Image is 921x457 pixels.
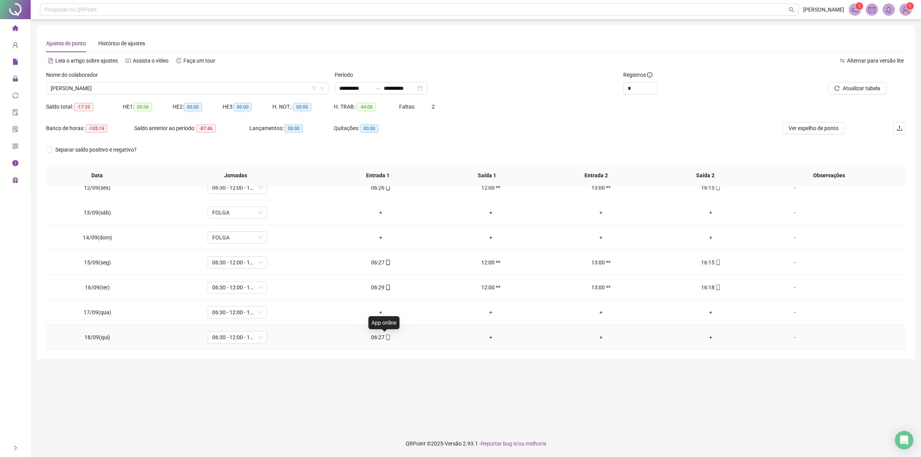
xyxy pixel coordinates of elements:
[772,183,817,192] div: -
[852,6,858,13] span: notification
[772,283,817,292] div: -
[782,122,845,134] button: Ver espelho de ponto
[46,102,123,111] div: Saldo total:
[83,234,112,241] span: 14/09(dom)
[173,102,223,111] div: HE 2:
[332,308,430,317] div: +
[12,55,18,71] span: file
[442,333,540,342] div: +
[834,86,840,91] span: reload
[85,284,110,290] span: 16/09(ter)
[385,335,391,340] span: mobile
[184,103,202,111] span: 00:00
[772,333,817,342] div: -
[368,316,399,329] div: App online
[334,124,411,133] div: Quitações:
[223,102,272,111] div: HE 3:
[906,2,914,10] sup: Atualize o seu contato no menu Meus Dados
[442,308,540,317] div: +
[125,58,131,63] span: youtube
[134,124,249,133] div: Saldo anterior ao período:
[98,40,145,46] span: Histórico de ajustes
[12,140,18,155] span: qrcode
[442,208,540,217] div: +
[772,208,817,217] div: -
[896,125,903,131] span: upload
[772,308,817,317] div: -
[332,258,430,267] div: 06:27
[12,123,18,138] span: solution
[74,103,93,111] span: -17:33
[552,233,650,242] div: +
[332,233,430,242] div: +
[46,124,134,133] div: Banco de horas:
[212,207,262,218] span: FOLGA
[855,2,863,10] sup: 1
[662,333,760,342] div: +
[868,6,875,13] span: mail
[212,232,262,243] span: FOLGA
[285,124,303,133] span: 00:00
[900,4,911,15] img: 39591
[432,104,435,110] span: 2
[662,258,760,267] div: 16:15
[123,102,173,111] div: HE 1:
[858,3,861,9] span: 1
[320,86,324,91] span: down
[375,85,381,91] span: to
[442,233,540,242] div: +
[133,58,168,64] span: Assista o vídeo
[772,258,817,267] div: -
[12,21,18,37] span: home
[385,260,391,265] span: mobile
[46,71,103,79] label: Nome do colaborador
[52,145,140,154] span: Separar saldo positivo e negativo?
[84,259,111,266] span: 15/09(seg)
[212,182,262,193] span: 06:30 - 12:00 - 13:00 - 16:18
[843,84,880,92] span: Atualizar tabela
[324,165,432,186] th: Entrada 1
[651,165,760,186] th: Saída 2
[46,40,86,46] span: Ajustes de ponto
[134,103,152,111] span: 00:06
[12,89,18,104] span: sync
[715,260,721,265] span: mobile
[48,58,53,63] span: file-text
[12,38,18,54] span: user-add
[895,431,913,449] div: Open Intercom Messenger
[332,183,430,192] div: 06:26
[715,185,721,190] span: mobile
[84,334,110,340] span: 18/09(qui)
[647,72,652,78] span: info-circle
[715,285,721,290] span: mobile
[623,71,652,79] span: Registros
[312,86,317,91] span: filter
[12,72,18,87] span: lock
[13,445,18,450] span: right
[789,124,838,132] span: Ver espelho de ponto
[12,157,18,172] span: info-circle
[212,282,262,293] span: 06:30 - 12:00 - 13:00 - 16:18
[46,165,148,186] th: Data
[212,257,262,268] span: 06:30 - 12:00 - 13:00 - 16:18
[840,58,845,63] span: swap
[385,285,391,290] span: mobile
[335,71,358,79] label: Período
[399,104,416,110] span: Faltas:
[332,333,430,342] div: 06:27
[196,124,216,133] span: -87:46
[828,82,886,94] button: Atualizar tabela
[360,124,378,133] span: 00:00
[212,307,262,318] span: 06:30 - 12:00 - 13:00 - 16:18
[332,208,430,217] div: +
[293,103,311,111] span: 00:00
[662,208,760,217] div: +
[552,308,650,317] div: +
[847,58,904,64] span: Alternar para versão lite
[375,85,381,91] span: swap-right
[183,58,215,64] span: Faça um tour
[803,5,844,14] span: [PERSON_NAME]
[334,102,399,111] div: H. TRAB.:
[760,165,898,186] th: Observações
[541,165,650,186] th: Entrada 2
